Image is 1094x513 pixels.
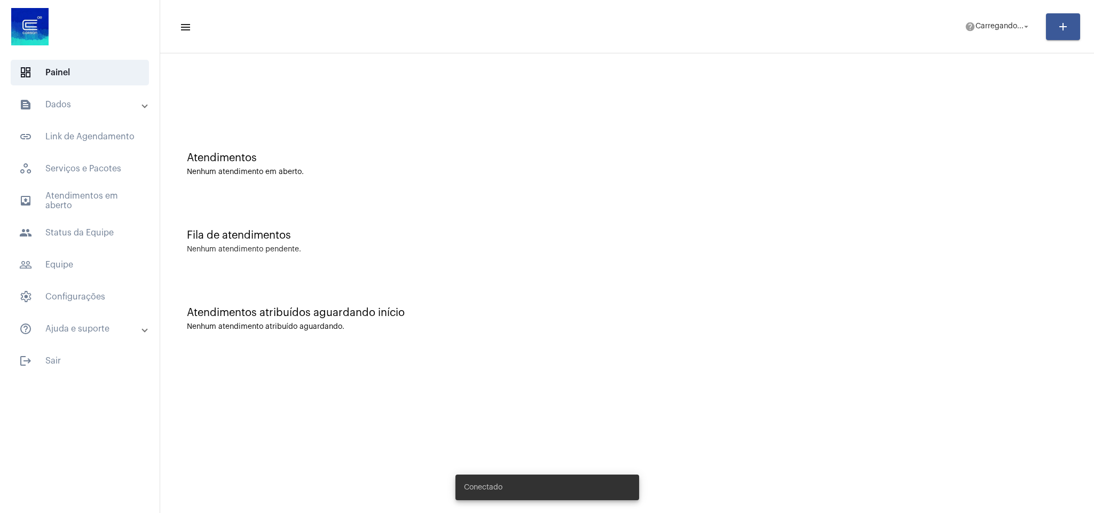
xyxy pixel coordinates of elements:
[6,316,160,342] mat-expansion-panel-header: sidenav iconAjuda e suporte
[19,194,32,207] mat-icon: sidenav icon
[1021,22,1031,31] mat-icon: arrow_drop_down
[11,220,149,246] span: Status da Equipe
[187,152,1067,164] div: Atendimentos
[11,284,149,310] span: Configurações
[965,21,975,32] mat-icon: help
[179,21,190,34] mat-icon: sidenav icon
[975,23,1024,30] span: Carregando...
[19,98,143,111] mat-panel-title: Dados
[6,92,160,117] mat-expansion-panel-header: sidenav iconDados
[19,322,143,335] mat-panel-title: Ajuda e suporte
[187,307,1067,319] div: Atendimentos atribuídos aguardando início
[187,168,1067,176] div: Nenhum atendimento em aberto.
[11,124,149,149] span: Link de Agendamento
[958,16,1037,37] button: Carregando...
[1057,20,1069,33] mat-icon: add
[11,348,149,374] span: Sair
[19,290,32,303] span: sidenav icon
[19,162,32,175] span: sidenav icon
[187,323,1067,331] div: Nenhum atendimento atribuído aguardando.
[19,130,32,143] mat-icon: sidenav icon
[19,66,32,79] span: sidenav icon
[19,226,32,239] mat-icon: sidenav icon
[19,258,32,271] mat-icon: sidenav icon
[187,246,301,254] div: Nenhum atendimento pendente.
[19,354,32,367] mat-icon: sidenav icon
[9,5,51,48] img: d4669ae0-8c07-2337-4f67-34b0df7f5ae4.jpeg
[11,188,149,214] span: Atendimentos em aberto
[19,322,32,335] mat-icon: sidenav icon
[187,230,1067,241] div: Fila de atendimentos
[19,98,32,111] mat-icon: sidenav icon
[11,156,149,181] span: Serviços e Pacotes
[11,60,149,85] span: Painel
[464,482,502,493] span: Conectado
[11,252,149,278] span: Equipe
